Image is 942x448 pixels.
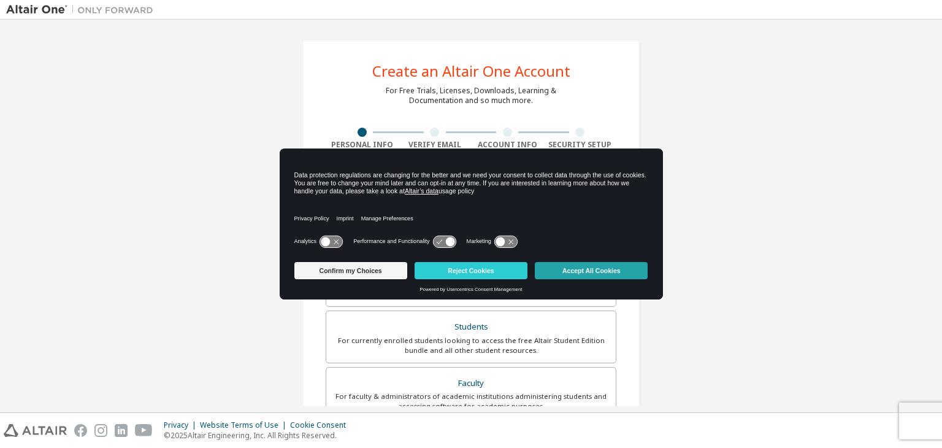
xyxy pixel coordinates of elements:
[334,375,608,392] div: Faculty
[74,424,87,437] img: facebook.svg
[399,140,472,150] div: Verify Email
[164,420,200,430] div: Privacy
[334,336,608,355] div: For currently enrolled students looking to access the free Altair Student Edition bundle and all ...
[290,420,353,430] div: Cookie Consent
[164,430,353,441] p: © 2025 Altair Engineering, Inc. All Rights Reserved.
[6,4,159,16] img: Altair One
[326,140,399,150] div: Personal Info
[544,140,617,150] div: Security Setup
[386,86,556,106] div: For Free Trials, Licenses, Downloads, Learning & Documentation and so much more.
[334,319,608,336] div: Students
[372,64,570,79] div: Create an Altair One Account
[200,420,290,430] div: Website Terms of Use
[334,392,608,411] div: For faculty & administrators of academic institutions administering students and accessing softwa...
[471,140,544,150] div: Account Info
[4,424,67,437] img: altair_logo.svg
[94,424,107,437] img: instagram.svg
[135,424,153,437] img: youtube.svg
[115,424,128,437] img: linkedin.svg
